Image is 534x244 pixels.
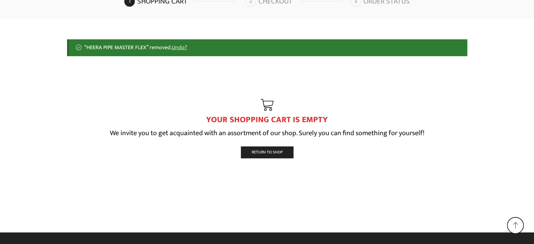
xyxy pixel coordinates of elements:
[67,127,467,139] p: We invite you to get acquainted with an assortment of our shop. Surely you can find something for...
[172,43,187,52] a: Undo?
[241,146,294,158] a: Return To Shop
[67,39,467,56] div: “HEERA PIPE MASTER FLEX” removed.
[252,149,283,156] span: Return To Shop
[67,115,467,125] h1: YOUR SHOPPING CART IS EMPTY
